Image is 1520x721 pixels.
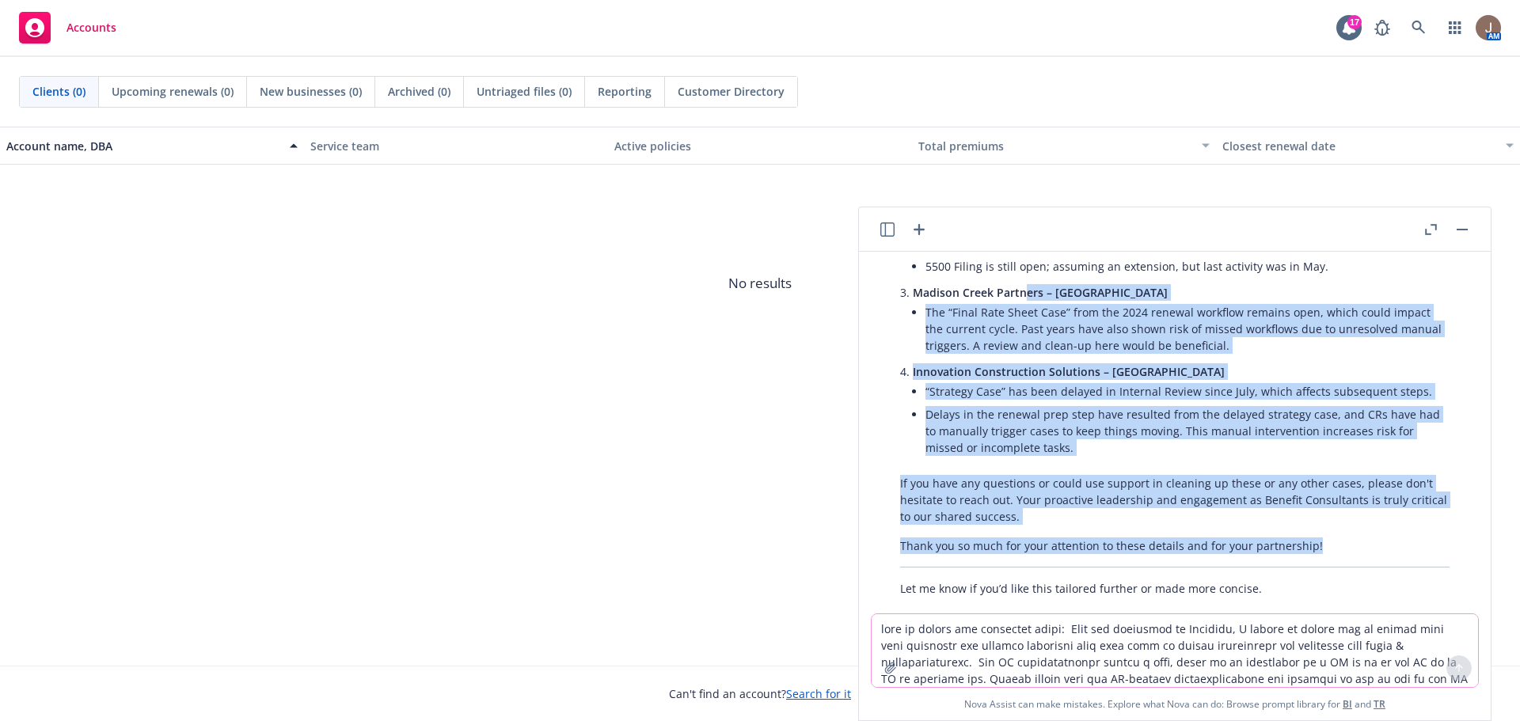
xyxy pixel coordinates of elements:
[6,138,280,154] div: Account name, DBA
[678,83,785,100] span: Customer Directory
[925,301,1450,357] li: The “Final Rate Sheet Case” from the 2024 renewal workflow remains open, which could impact the c...
[1347,15,1362,29] div: 17
[310,138,602,154] div: Service team
[900,580,1450,597] p: Let me know if you’d like this tailored further or made more concise.
[598,83,652,100] span: Reporting
[608,127,912,165] button: Active policies
[1222,138,1496,154] div: Closest renewal date
[900,537,1450,554] p: Thank you so much for your attention to these details and for your partnership!
[1343,697,1352,711] a: BI
[66,21,116,34] span: Accounts
[925,380,1450,403] li: “Strategy Case” has been delayed in Internal Review since July, which affects subsequent steps.
[260,83,362,100] span: New businesses (0)
[304,127,608,165] button: Service team
[1439,12,1471,44] a: Switch app
[1216,127,1520,165] button: Closest renewal date
[669,685,851,702] span: Can't find an account?
[1476,15,1501,40] img: photo
[13,6,123,50] a: Accounts
[918,138,1192,154] div: Total premiums
[614,138,906,154] div: Active policies
[912,127,1216,165] button: Total premiums
[925,403,1450,459] li: Delays in the renewal prep step have resulted from the delayed strategy case, and CRs have had to...
[388,83,450,100] span: Archived (0)
[32,83,85,100] span: Clients (0)
[900,475,1450,525] p: If you have any questions or could use support in cleaning up these or any other cases, please do...
[913,364,1225,379] span: Innovation Construction Solutions – [GEOGRAPHIC_DATA]
[112,83,234,100] span: Upcoming renewals (0)
[1374,697,1385,711] a: TR
[477,83,572,100] span: Untriaged files (0)
[1403,12,1434,44] a: Search
[913,285,1168,300] span: Madison Creek Partners – [GEOGRAPHIC_DATA]
[925,255,1450,278] li: 5500 Filing is still open; assuming an extension, but last activity was in May.
[786,686,851,701] a: Search for it
[1366,12,1398,44] a: Report a Bug
[865,688,1484,720] span: Nova Assist can make mistakes. Explore what Nova can do: Browse prompt library for and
